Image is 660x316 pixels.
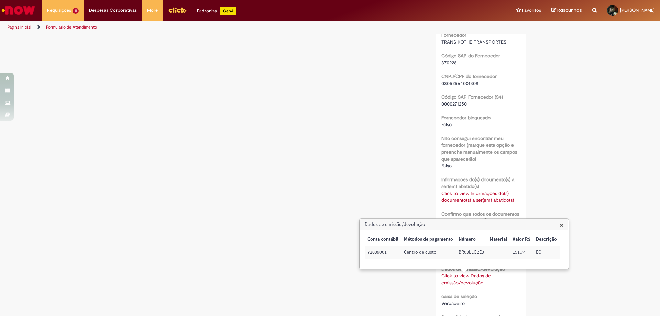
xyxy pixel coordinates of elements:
b: Não consegui encontrar meu fornecedor (marque esta opção e preencha manualmente os campos que apa... [441,135,517,162]
td: Métodos de pagamento: Centro de custo [401,246,456,259]
span: 370228 [441,59,457,66]
span: [PERSON_NAME] [620,7,655,13]
span: Falso [441,163,452,169]
b: Fornecedor [441,32,466,38]
img: ServiceNow [1,3,36,17]
th: Conta contábil [365,233,401,246]
b: Informações do(s) documento(s) a ser(em) abatido(s) [441,176,514,189]
a: Click to view Dados de emissão/devolução [441,273,491,286]
b: Dados de emissão/devolução [441,266,505,272]
img: click_logo_yellow_360x200.png [168,5,187,15]
td: Conta contábil: 72039001 [365,246,401,259]
th: Número [456,233,487,246]
button: Close [560,221,563,228]
span: More [147,7,158,14]
a: Rascunhos [551,7,582,14]
span: × [560,220,563,229]
span: TRANS KOTHE TRANSPORTES [441,39,506,45]
a: Página inicial [8,24,31,30]
span: Despesas Corporativas [89,7,137,14]
td: Valor R$: 151,74 [510,246,533,259]
a: Click to view Informações do(s) documento(s) a ser(em) abatido(s) [441,190,514,203]
b: Código SAP do Fornecedor [441,53,500,59]
div: Dados de emissão/devolução [359,218,569,269]
span: 11 [73,8,79,14]
h3: Dados de emissão/devolução [360,219,568,230]
span: Rascunhos [557,7,582,13]
ul: Trilhas de página [5,21,435,34]
th: Material [487,233,510,246]
th: Valor R$ [510,233,533,246]
span: Falso [441,121,452,128]
td: Descrição: EC [533,246,560,259]
b: CNPJ/CPF do fornecedor [441,73,497,79]
td: Material: [487,246,510,259]
a: Formulário de Atendimento [46,24,97,30]
b: Código SAP Fornecedor (S4) [441,94,503,100]
b: caixa de seleção [441,293,477,299]
span: Verdadeiro [441,300,465,306]
b: Fornecedor bloqueado [441,115,491,121]
span: Favoritos [522,7,541,14]
span: 0000271250 [441,101,467,107]
div: Padroniza [197,7,236,15]
td: Número: BR03LLG2E3 [456,246,487,259]
span: Requisições [47,7,71,14]
p: +GenAi [220,7,236,15]
th: Descrição [533,233,560,246]
th: Métodos de pagamento [401,233,456,246]
span: 03052564001308 [441,80,478,86]
b: Confirmo que todos os documentos informados acima NÃO estão compensados no SAP no momento de aber... [441,211,519,251]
